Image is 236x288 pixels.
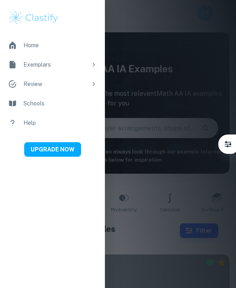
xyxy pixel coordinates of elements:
[23,99,97,108] div: Schools
[23,60,87,69] div: Exemplars
[24,142,81,157] button: UPGRADE NOW
[23,80,87,88] div: Review
[23,118,97,127] div: Help
[8,10,59,26] img: Clastify logo
[220,136,236,152] button: Filter
[23,41,97,50] div: Home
